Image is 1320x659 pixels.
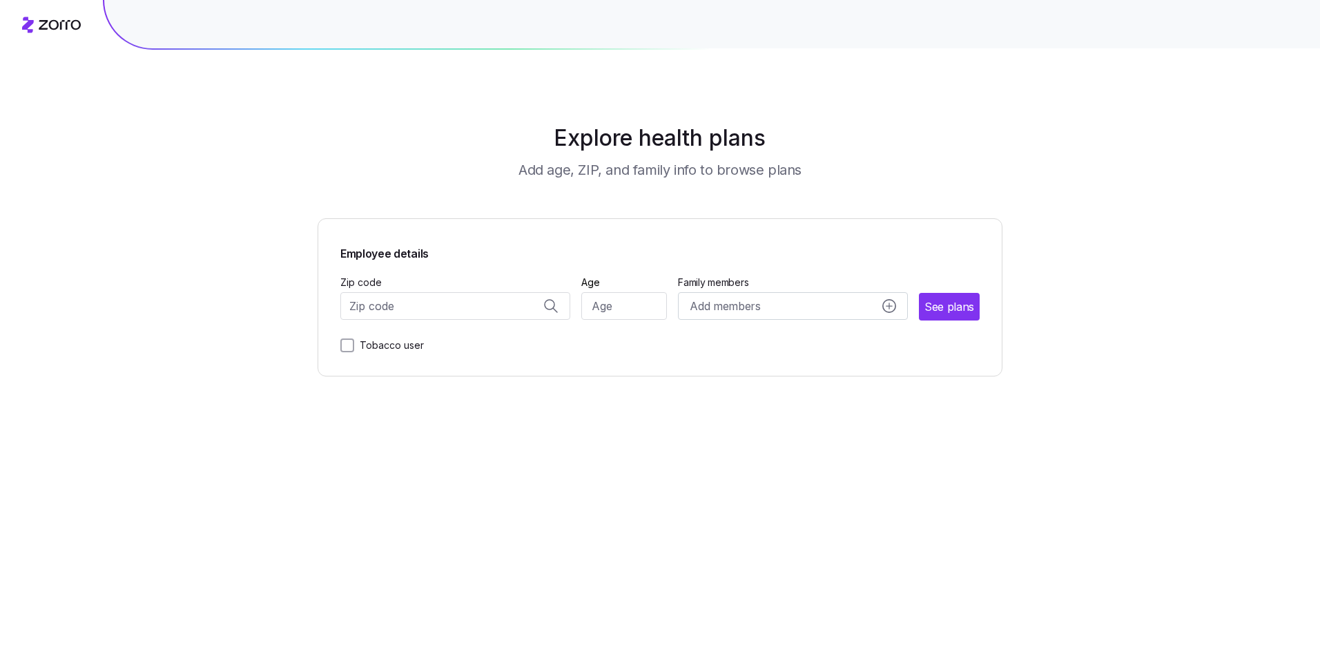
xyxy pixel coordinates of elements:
button: Add membersadd icon [678,292,908,320]
h3: Add age, ZIP, and family info to browse plans [518,160,802,180]
span: Add members [690,298,760,315]
label: Tobacco user [354,337,424,354]
h1: Explore health plans [352,122,969,155]
span: Employee details [340,241,429,262]
svg: add icon [882,299,896,313]
input: Zip code [340,292,570,320]
label: Age [581,275,600,290]
span: Family members [678,276,908,289]
span: See plans [924,298,974,316]
input: Age [581,292,668,320]
button: See plans [919,293,980,321]
label: Zip code [340,275,382,290]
